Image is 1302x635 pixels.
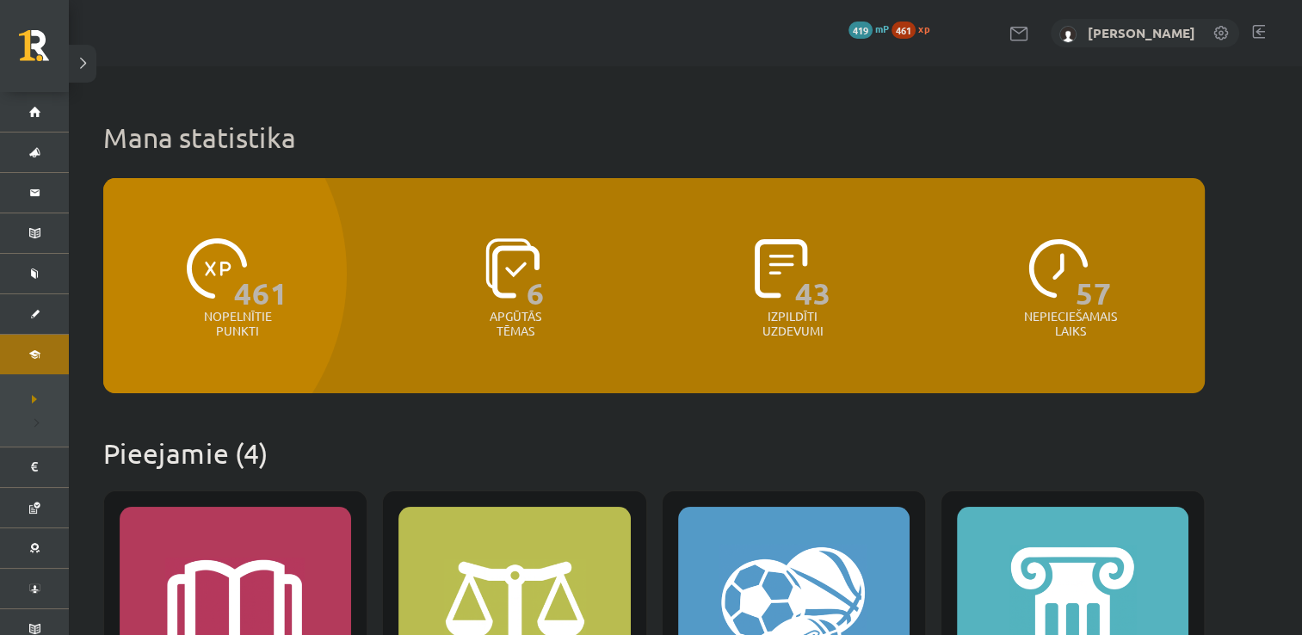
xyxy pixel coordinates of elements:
[918,22,929,35] span: xp
[234,238,288,309] span: 461
[485,238,540,299] img: icon-learned-topics-4a711ccc23c960034f471b6e78daf4a3bad4a20eaf4de84257b87e66633f6470.svg
[1076,238,1112,309] span: 57
[755,238,808,299] img: icon-completed-tasks-ad58ae20a441b2904462921112bc710f1caf180af7a3daa7317a5a94f2d26646.svg
[1028,238,1089,299] img: icon-clock-7be60019b62300814b6bd22b8e044499b485619524d84068768e800edab66f18.svg
[848,22,889,35] a: 419 mP
[1024,309,1117,338] p: Nepieciešamais laiks
[795,238,831,309] span: 43
[892,22,938,35] a: 461 xp
[103,120,1205,155] h1: Mana statistika
[204,309,272,338] p: Nopelnītie punkti
[103,436,1205,470] h2: Pieejamie (4)
[482,309,549,338] p: Apgūtās tēmas
[527,238,545,309] span: 6
[892,22,916,39] span: 461
[1059,26,1077,43] img: Meldra Mežvagare
[19,30,69,73] a: Rīgas 1. Tālmācības vidusskola
[759,309,826,338] p: Izpildīti uzdevumi
[848,22,873,39] span: 419
[875,22,889,35] span: mP
[187,238,247,299] img: icon-xp-0682a9bc20223a9ccc6f5883a126b849a74cddfe5390d2b41b4391c66f2066e7.svg
[1088,24,1195,41] a: [PERSON_NAME]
